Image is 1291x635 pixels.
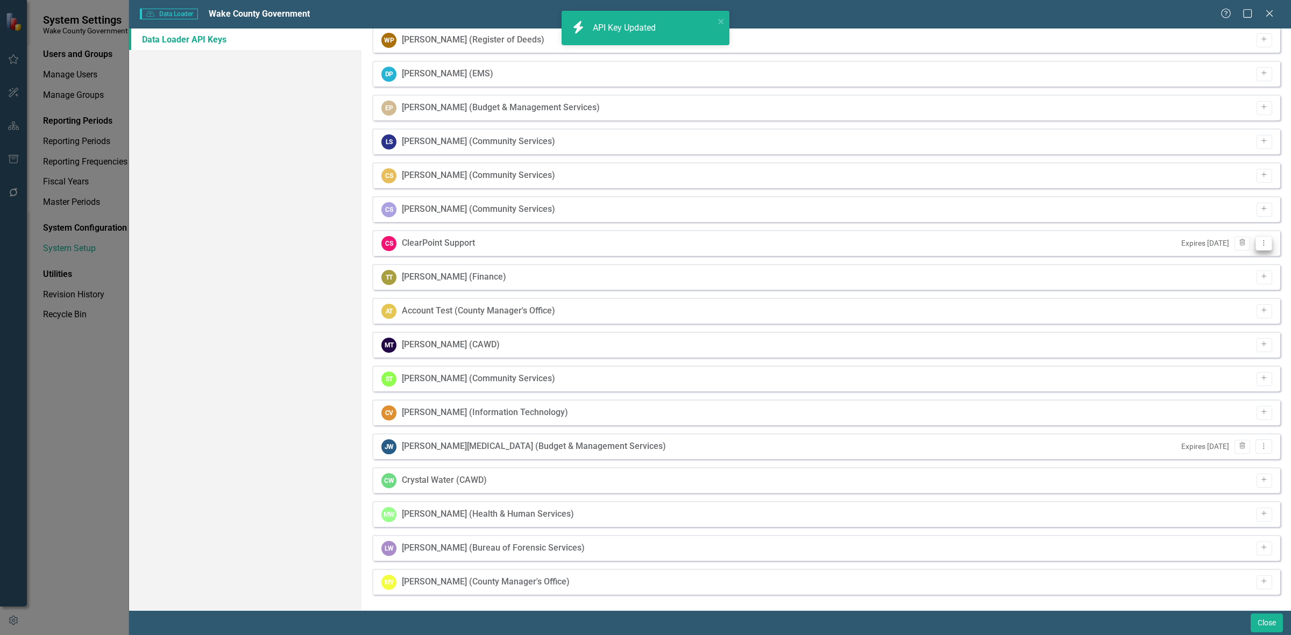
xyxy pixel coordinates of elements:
[402,373,555,385] div: [PERSON_NAME] (Community Services)
[402,169,555,182] div: [PERSON_NAME] (Community Services)
[381,507,396,522] div: MW
[402,339,500,351] div: [PERSON_NAME] (CAWD)
[381,270,396,285] div: TT
[402,135,555,148] div: [PERSON_NAME] (Community Services)
[129,28,361,50] a: Data Loader API Keys
[381,405,396,420] div: CV
[402,508,574,520] div: [PERSON_NAME] (Health & Human Services)
[402,203,555,216] div: [PERSON_NAME] (Community Services)
[381,439,396,454] div: JW
[381,575,396,590] div: MY
[1181,441,1229,452] small: Expires [DATE]
[381,101,396,116] div: EP
[402,68,493,80] div: [PERSON_NAME] (EMS)
[402,406,568,419] div: [PERSON_NAME] (Information Technology)
[1251,613,1283,632] button: Close
[381,67,396,82] div: DP
[402,34,544,46] div: [PERSON_NAME] (Register of Deeds)
[402,440,666,453] div: [PERSON_NAME][MEDICAL_DATA] (Budget & Management Services)
[1181,238,1229,248] small: Expires [DATE]
[209,9,310,19] span: Wake County Government
[402,102,600,114] div: [PERSON_NAME] (Budget & Management Services)
[381,202,396,217] div: CS
[402,542,585,554] div: [PERSON_NAME] (Bureau of Forensic Services)
[381,338,396,353] div: MT
[140,9,198,19] span: Data Loader
[381,236,396,251] div: CS
[381,168,396,183] div: CS
[402,474,487,487] div: Crystal Water (CAWD)
[593,22,658,34] div: API Key Updated
[402,576,570,588] div: [PERSON_NAME] (County Manager's Office)
[402,237,475,249] div: ClearPoint Support
[381,541,396,556] div: LW
[381,372,396,387] div: ST
[381,304,396,319] div: AT
[381,33,396,48] div: WP
[402,305,555,317] div: Account Test (County Manager's Office)
[381,473,396,488] div: CW
[381,134,396,149] div: LS
[718,15,725,27] button: close
[402,271,506,283] div: [PERSON_NAME] (Finance)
